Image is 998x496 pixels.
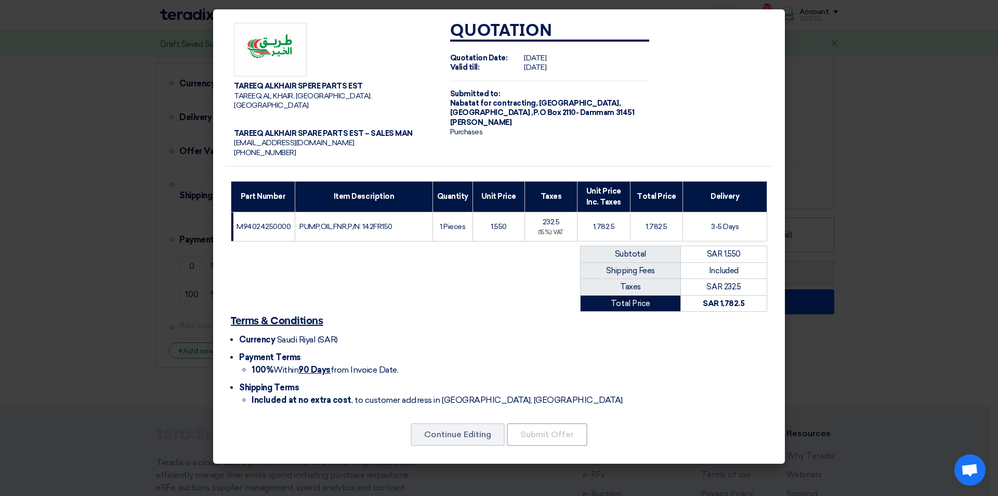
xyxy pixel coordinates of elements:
span: Saudi Riyal (SAR) [277,335,338,345]
span: Currency [239,335,275,345]
th: Delivery [683,181,767,212]
span: [GEOGRAPHIC_DATA], [GEOGRAPHIC_DATA] ,P.O Box 2110- Dammam 31451 [450,99,634,117]
span: Nabatat for contracting, [450,99,537,108]
strong: Quotation [450,23,553,40]
span: TAREEQ AL KHAIR, [GEOGRAPHIC_DATA], [GEOGRAPHIC_DATA] [234,92,372,110]
div: TAREEQ ALKHAIR SPARE PARTS EST – SALES MAN [234,129,434,138]
u: Terms & Conditions [231,316,323,326]
span: PUMP,OIL,FNR,P/N: 142FR150 [299,222,392,231]
div: TAREEQ ALKHAIR SPERE PARTS EST [234,82,434,91]
span: 1,782.5 [593,222,615,231]
li: , to customer address in [GEOGRAPHIC_DATA], [GEOGRAPHIC_DATA] [252,394,767,406]
u: 90 Days [298,365,331,375]
span: Shipping Terms [239,383,299,392]
td: Subtotal [581,246,681,263]
td: Total Price [581,295,681,312]
th: Total Price [630,181,683,212]
strong: Submitted to: [450,90,501,98]
img: Company Logo [234,23,307,77]
td: SAR 1,550 [680,246,767,263]
span: 3-5 Days [711,222,739,231]
span: [DATE] [524,54,546,62]
span: Payment Terms [239,352,301,362]
span: 1 Pieces [440,222,465,231]
strong: Quotation Date: [450,54,508,62]
span: Within from Invoice Date. [252,365,398,375]
div: (15%) VAT [529,228,573,237]
div: Open chat [954,454,986,486]
span: 232.5 [543,218,560,226]
span: 1,782.5 [646,222,667,231]
td: M94024250000 [231,212,295,241]
th: Item Description [295,181,433,212]
th: Part Number [231,181,295,212]
span: [EMAIL_ADDRESS][DOMAIN_NAME] [234,138,354,147]
span: SAR 232.5 [706,282,741,291]
td: Shipping Fees [581,262,681,279]
th: Unit Price [472,181,524,212]
strong: Included at no extra cost [252,395,351,405]
td: Taxes [581,279,681,296]
strong: 100% [252,365,273,375]
span: [DATE] [524,63,546,72]
th: Unit Price Inc. Taxes [577,181,631,212]
span: Included [709,266,739,275]
span: [PERSON_NAME] [450,118,512,127]
strong: SAR 1,782.5 [703,299,744,308]
button: Continue Editing [411,423,505,446]
th: Quantity [432,181,472,212]
strong: Valid till: [450,63,480,72]
button: Submit Offer [507,423,587,446]
span: 1,550 [491,222,507,231]
span: Purchases [450,128,483,136]
th: Taxes [524,181,577,212]
span: [PHONE_NUMBER] [234,148,296,157]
